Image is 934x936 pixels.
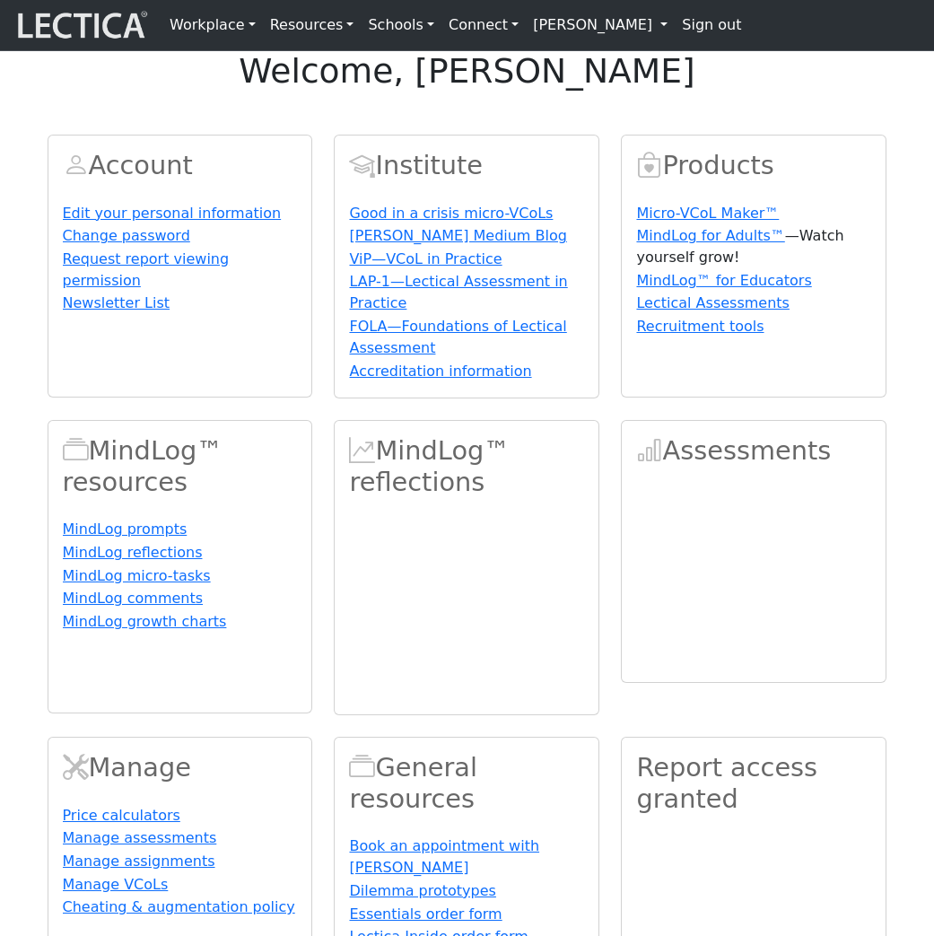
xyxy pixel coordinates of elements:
[361,7,441,43] a: Schools
[63,150,298,181] h2: Account
[63,613,227,630] a: MindLog growth charts
[349,752,584,814] h2: General resources
[162,7,263,43] a: Workplace
[636,150,662,180] span: Products
[349,227,566,244] a: [PERSON_NAME] Medium Blog
[63,567,211,584] a: MindLog micro-tasks
[63,876,169,893] a: Manage VCoLs
[636,435,662,466] span: Assessments
[349,435,375,466] span: MindLog
[349,882,495,899] a: Dilemma prototypes
[636,205,779,222] a: Micro-VCoL Maker™
[63,544,203,561] a: MindLog reflections
[63,250,230,289] a: Request report viewing permission
[441,7,526,43] a: Connect
[675,7,748,43] a: Sign out
[349,250,502,267] a: ViP—VCoL in Practice
[63,294,170,311] a: Newsletter List
[636,294,789,311] a: Lectical Assessments
[63,520,188,538] a: MindLog prompts
[349,435,584,497] h2: MindLog™ reflections
[349,837,539,876] a: Book an appointment with [PERSON_NAME]
[63,807,180,824] a: Price calculators
[13,8,148,42] img: lecticalive
[63,853,215,870] a: Manage assignments
[63,590,204,607] a: MindLog comments
[349,363,531,380] a: Accreditation information
[63,829,217,846] a: Manage assessments
[63,435,298,497] h2: MindLog™ resources
[63,752,298,783] h2: Manage
[636,227,784,244] a: MindLog for Adults™
[636,318,764,335] a: Recruitment tools
[349,752,375,783] span: Resources
[63,227,190,244] a: Change password
[63,752,89,783] span: Manage
[636,225,871,268] p: —Watch yourself grow!
[349,150,584,181] h2: Institute
[349,205,553,222] a: Good in a crisis micro-VCoLs
[349,905,502,923] a: Essentials order form
[349,150,375,180] span: Account
[526,7,675,43] a: [PERSON_NAME]
[636,435,871,467] h2: Assessments
[63,150,89,180] span: Account
[636,272,811,289] a: MindLog™ for Educators
[63,435,89,466] span: MindLog™ resources
[349,273,567,311] a: LAP-1—Lectical Assessment in Practice
[636,150,871,181] h2: Products
[63,898,295,915] a: Cheating & augmentation policy
[263,7,362,43] a: Resources
[349,318,566,356] a: FOLA—Foundations of Lectical Assessment
[63,205,282,222] a: Edit your personal information
[636,752,871,814] h2: Report access granted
